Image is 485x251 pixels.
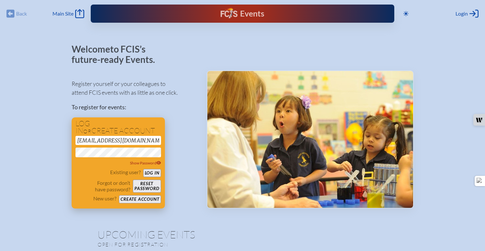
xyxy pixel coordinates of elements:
button: Log in [143,169,161,177]
span: Main Site [52,10,74,17]
h1: Upcoming Events [98,229,388,240]
p: Forgot or don’t have password? [75,180,131,193]
p: Register yourself or your colleagues to attend FCIS events with as little as one click. [72,79,196,97]
img: Events [207,71,413,208]
span: Show Password [130,161,161,165]
p: Open for registration [98,241,269,248]
span: or [83,128,91,135]
p: Welcome to FCIS’s future-ready Events. [72,44,162,65]
button: Create account [119,195,161,203]
h1: Log in create account [75,120,161,135]
p: To register for events: [72,103,196,112]
p: New user? [93,195,116,202]
p: Existing user? [110,169,141,175]
input: Email [75,136,161,145]
a: Main Site [52,9,84,18]
button: Resetpassword [133,180,161,193]
span: Login [456,10,468,17]
div: FCIS Events — Future ready [177,8,308,19]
